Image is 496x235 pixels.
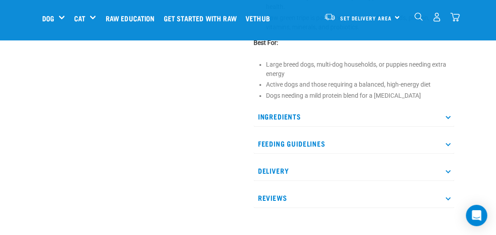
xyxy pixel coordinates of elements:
img: home-icon@2x.png [450,12,460,22]
p: Delivery [254,161,454,181]
a: Get started with Raw [162,0,243,36]
span: Set Delivery Area [340,16,392,20]
img: van-moving.png [324,13,336,21]
a: Vethub [243,0,277,36]
strong: Best For: [254,39,278,46]
img: home-icon-1@2x.png [414,12,423,21]
p: Ingredients [254,107,454,127]
p: Feeding Guidelines [254,134,454,154]
p: Reviews [254,188,454,208]
a: Raw Education [103,0,161,36]
li: Large breed dogs, multi-dog households, or puppies needing extra energy [266,60,454,79]
li: Dogs needing a mild protein blend for a [MEDICAL_DATA] [266,91,454,100]
li: Active dogs and those requiring a balanced, high-energy diet [266,80,454,89]
img: user.png [432,12,441,22]
div: Open Intercom Messenger [466,205,487,226]
a: Cat [74,13,85,24]
a: Dog [42,13,54,24]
